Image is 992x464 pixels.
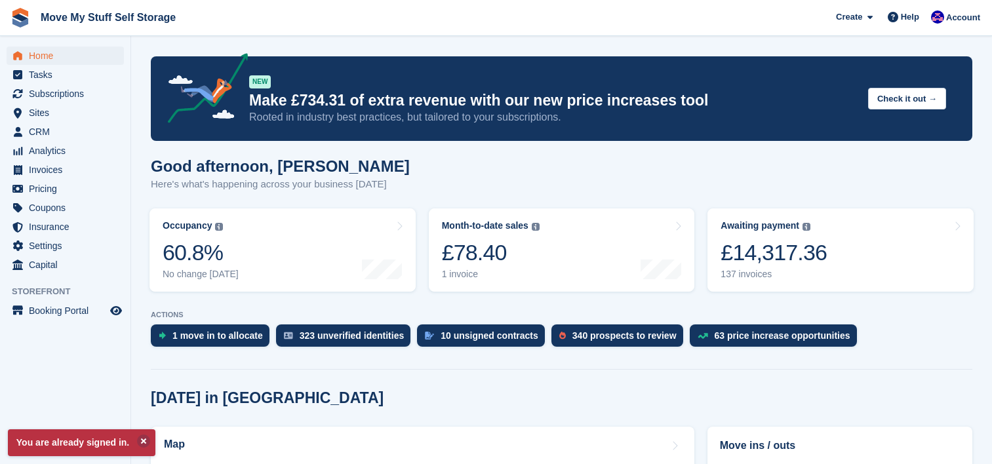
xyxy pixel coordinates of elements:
[7,218,124,236] a: menu
[429,208,695,292] a: Month-to-date sales £78.40 1 invoice
[442,269,540,280] div: 1 invoice
[7,199,124,217] a: menu
[7,47,124,65] a: menu
[8,429,155,456] p: You are already signed in.
[7,180,124,198] a: menu
[690,324,863,353] a: 63 price increase opportunities
[151,177,410,192] p: Here's what's happening across your business [DATE]
[249,91,858,110] p: Make £734.31 of extra revenue with our new price increases tool
[707,208,974,292] a: Awaiting payment £14,317.36 137 invoices
[7,142,124,160] a: menu
[151,311,972,319] p: ACTIONS
[721,220,799,231] div: Awaiting payment
[163,269,239,280] div: No change [DATE]
[163,220,212,231] div: Occupancy
[720,438,960,454] h2: Move ins / outs
[29,218,108,236] span: Insurance
[276,324,418,353] a: 323 unverified identities
[29,142,108,160] span: Analytics
[163,239,239,266] div: 60.8%
[215,223,223,231] img: icon-info-grey-7440780725fd019a000dd9b08b2336e03edf1995a4989e88bcd33f0948082b44.svg
[803,223,810,231] img: icon-info-grey-7440780725fd019a000dd9b08b2336e03edf1995a4989e88bcd33f0948082b44.svg
[157,53,248,128] img: price-adjustments-announcement-icon-8257ccfd72463d97f412b2fc003d46551f7dbcb40ab6d574587a9cd5c0d94...
[442,239,540,266] div: £78.40
[172,330,263,341] div: 1 move in to allocate
[721,269,827,280] div: 137 invoices
[151,157,410,175] h1: Good afternoon, [PERSON_NAME]
[7,161,124,179] a: menu
[29,199,108,217] span: Coupons
[29,237,108,255] span: Settings
[300,330,405,341] div: 323 unverified identities
[29,180,108,198] span: Pricing
[7,66,124,84] a: menu
[151,389,384,407] h2: [DATE] in [GEOGRAPHIC_DATA]
[159,332,166,339] img: move_ins_to_allocate_icon-fdf77a2bb77ea45bf5b3d319d69a93e2d87916cf1d5bf7949dd705db3b84f3ca.svg
[29,66,108,84] span: Tasks
[532,223,540,231] img: icon-info-grey-7440780725fd019a000dd9b08b2336e03edf1995a4989e88bcd33f0948082b44.svg
[12,285,130,298] span: Storefront
[901,10,919,24] span: Help
[417,324,551,353] a: 10 unsigned contracts
[559,332,566,339] img: prospect-51fa495bee0391a8d652442698ab0144808aea92771e9ea1ae160a38d050c398.svg
[7,256,124,274] a: menu
[149,208,416,292] a: Occupancy 60.8% No change [DATE]
[7,237,124,255] a: menu
[836,10,862,24] span: Create
[249,110,858,125] p: Rooted in industry best practices, but tailored to your subscriptions.
[698,333,708,339] img: price_increase_opportunities-93ffe204e8149a01c8c9dc8f82e8f89637d9d84a8eef4429ea346261dce0b2c0.svg
[715,330,850,341] div: 63 price increase opportunities
[425,332,434,339] img: contract_signature_icon-13c848040528278c33f63329250d36e43548de30e8caae1d1a13099fd9432cc5.svg
[441,330,538,341] div: 10 unsigned contracts
[29,85,108,103] span: Subscriptions
[572,330,677,341] div: 340 prospects to review
[29,256,108,274] span: Capital
[29,161,108,179] span: Invoices
[29,104,108,122] span: Sites
[151,324,276,353] a: 1 move in to allocate
[7,301,124,320] a: menu
[7,85,124,103] a: menu
[7,123,124,141] a: menu
[7,104,124,122] a: menu
[551,324,690,353] a: 340 prospects to review
[946,11,980,24] span: Account
[108,303,124,319] a: Preview store
[29,47,108,65] span: Home
[284,332,293,339] img: verify_identity-adf6edd0f0f0b5bbfe63781bf79b02c33cf7c696d77639b501bdc392416b5a36.svg
[10,8,30,28] img: stora-icon-8386f47178a22dfd0bd8f6a31ec36ba5ce8667c1dd55bd0f319d3a0aa187defe.svg
[35,7,181,28] a: Move My Stuff Self Storage
[29,123,108,141] span: CRM
[868,88,946,109] button: Check it out →
[442,220,528,231] div: Month-to-date sales
[164,438,185,450] h2: Map
[29,301,108,320] span: Booking Portal
[721,239,827,266] div: £14,317.36
[931,10,944,24] img: Jade Whetnall
[249,75,271,88] div: NEW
